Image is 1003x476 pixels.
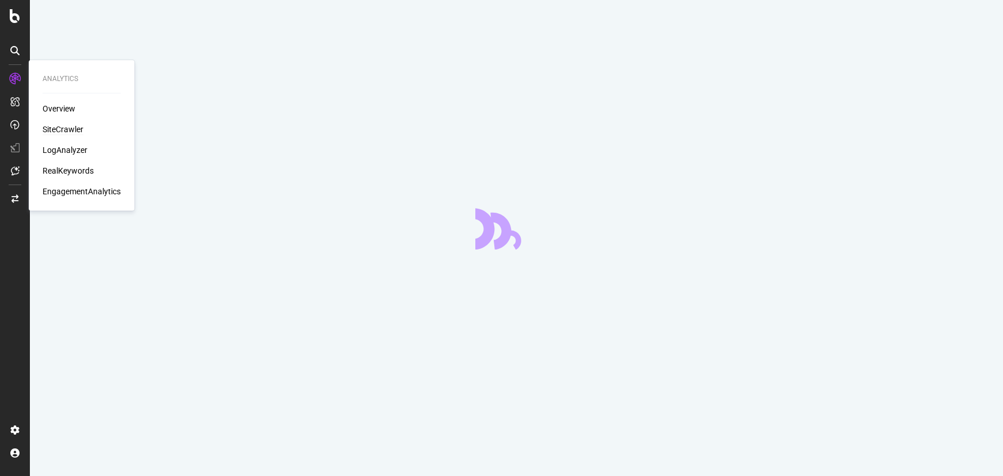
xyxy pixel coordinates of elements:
[43,165,94,176] a: RealKeywords
[43,103,75,114] a: Overview
[43,124,83,135] a: SiteCrawler
[43,74,121,84] div: Analytics
[43,186,121,197] a: EngagementAnalytics
[43,144,87,156] a: LogAnalyzer
[475,208,558,249] div: animation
